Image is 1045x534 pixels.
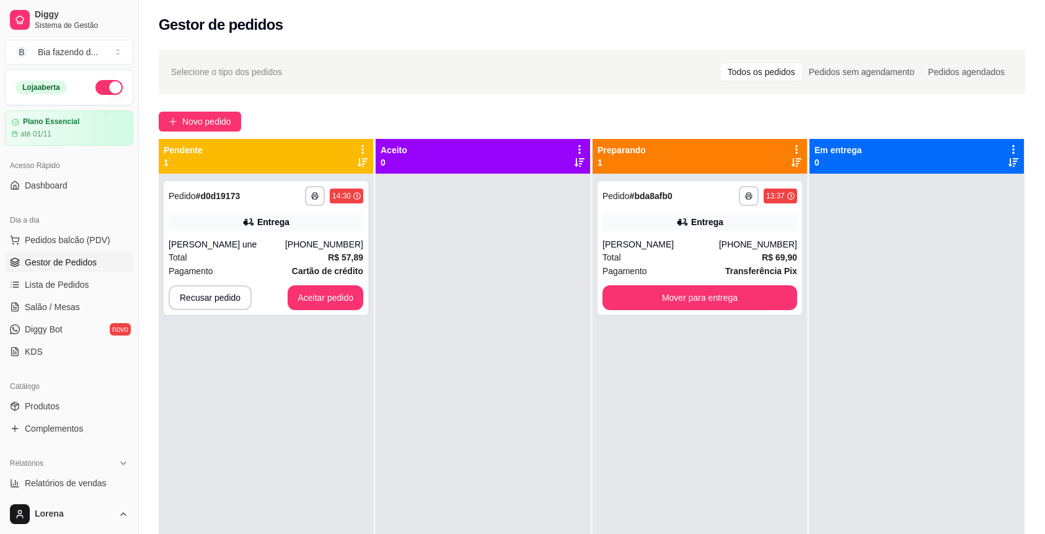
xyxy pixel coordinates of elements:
div: Acesso Rápido [5,156,133,176]
div: 14:30 [332,191,351,201]
button: Pedidos balcão (PDV) [5,230,133,250]
span: Selecione o tipo dos pedidos [171,65,282,79]
a: Relatórios de vendas [5,473,133,493]
strong: Cartão de crédito [292,266,363,276]
p: Aceito [381,144,407,156]
span: Diggy [35,9,128,20]
span: Relatórios [10,458,43,468]
span: Total [169,251,187,264]
a: Lista de Pedidos [5,275,133,295]
span: Pedido [602,191,630,201]
div: Bia fazendo d ... [38,46,98,58]
span: Novo pedido [182,115,231,128]
div: Dia a dia [5,210,133,230]
span: Gestor de Pedidos [25,256,97,269]
button: Alterar Status [95,80,123,95]
a: Plano Essencialaté 01/11 [5,110,133,146]
div: Entrega [691,216,723,228]
a: Complementos [5,419,133,438]
p: Em entrega [814,144,862,156]
div: Loja aberta [15,81,67,94]
p: 1 [597,156,646,169]
span: Dashboard [25,179,68,192]
a: Dashboard [5,176,133,195]
span: Lorena [35,509,113,520]
span: Produtos [25,400,60,412]
button: Mover para entrega [602,285,797,310]
span: Total [602,251,621,264]
article: até 01/11 [20,129,51,139]
span: Pedidos balcão (PDV) [25,234,110,246]
strong: Transferência Pix [725,266,797,276]
div: 13:37 [766,191,785,201]
div: [PERSON_NAME] une [169,238,285,251]
button: Select a team [5,40,133,65]
a: DiggySistema de Gestão [5,5,133,35]
strong: # bda8afb0 [630,191,672,201]
h2: Gestor de pedidos [159,15,283,35]
span: Pagamento [602,264,647,278]
div: Todos os pedidos [721,63,802,81]
span: Pedido [169,191,196,201]
strong: R$ 57,89 [328,252,363,262]
button: Novo pedido [159,112,241,131]
a: Produtos [5,396,133,416]
p: Preparando [597,144,646,156]
div: Pedidos agendados [921,63,1012,81]
article: Plano Essencial [23,117,79,127]
span: Salão / Mesas [25,301,80,313]
p: 0 [381,156,407,169]
span: Relatórios de vendas [25,477,107,489]
div: [PERSON_NAME] [602,238,719,251]
div: [PHONE_NUMBER] [285,238,363,251]
button: Lorena [5,499,133,529]
a: KDS [5,342,133,362]
div: [PHONE_NUMBER] [719,238,797,251]
span: Lista de Pedidos [25,278,89,291]
span: plus [169,117,177,126]
span: Sistema de Gestão [35,20,128,30]
span: KDS [25,345,43,358]
p: 0 [814,156,862,169]
div: Pedidos sem agendamento [802,63,921,81]
button: Aceitar pedido [288,285,363,310]
p: 1 [164,156,203,169]
div: Catálogo [5,376,133,396]
span: Diggy Bot [25,323,63,336]
span: B [15,46,28,58]
a: Gestor de Pedidos [5,252,133,272]
strong: # d0d19173 [196,191,240,201]
a: Salão / Mesas [5,297,133,317]
button: Recusar pedido [169,285,252,310]
div: Entrega [257,216,289,228]
span: Complementos [25,422,83,435]
a: Diggy Botnovo [5,319,133,339]
strong: R$ 69,90 [762,252,797,262]
p: Pendente [164,144,203,156]
span: Pagamento [169,264,213,278]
